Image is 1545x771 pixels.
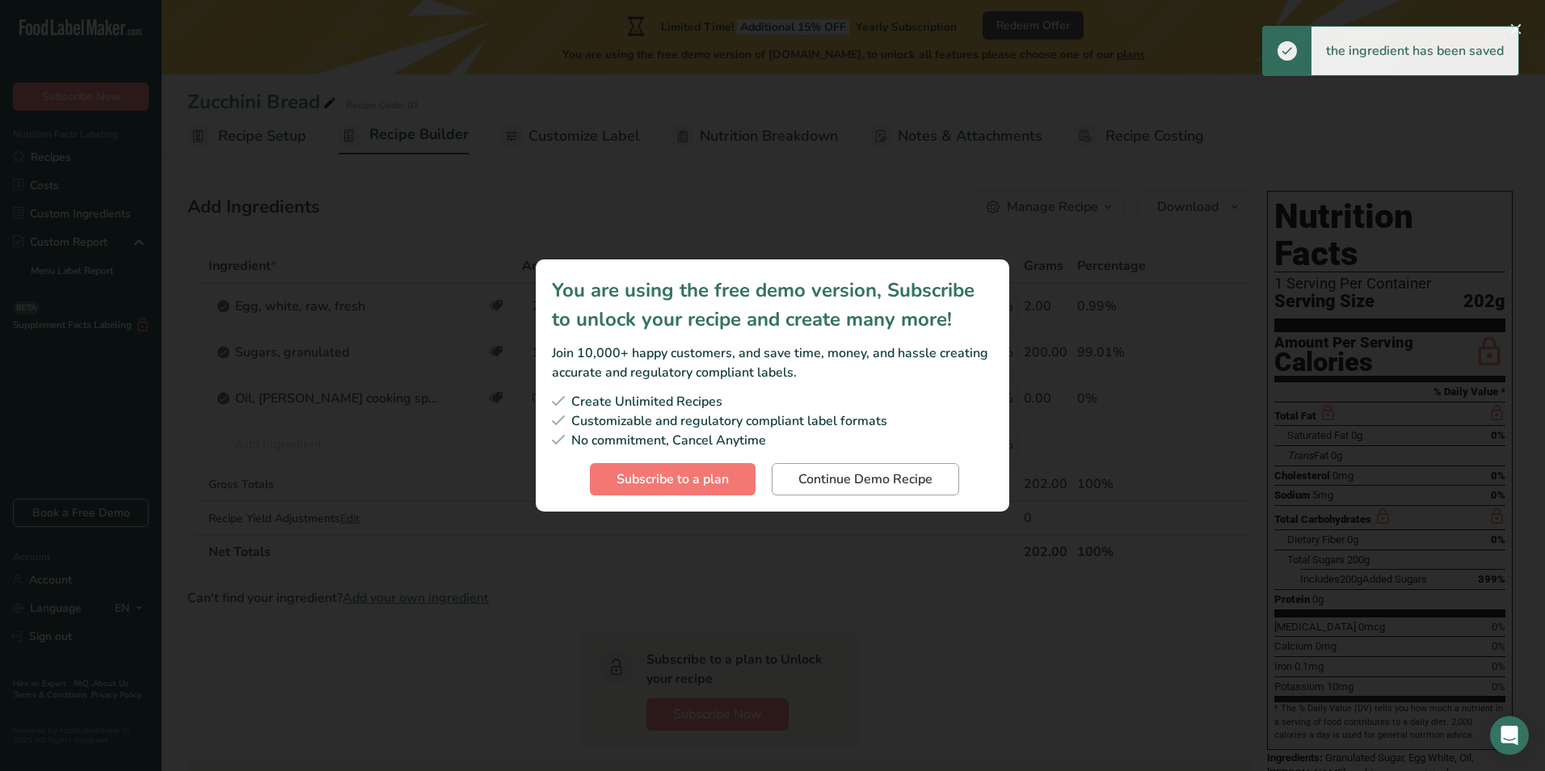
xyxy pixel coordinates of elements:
div: You are using the free demo version, Subscribe to unlock your recipe and create many more! [552,276,993,334]
div: Open Intercom Messenger [1490,716,1529,755]
span: Subscribe to a plan [617,470,729,489]
div: Create Unlimited Recipes [552,392,993,411]
span: Continue Demo Recipe [798,470,932,489]
div: the ingredient has been saved [1311,27,1518,75]
div: Customizable and regulatory compliant label formats [552,411,993,431]
div: Join 10,000+ happy customers, and save time, money, and hassle creating accurate and regulatory c... [552,343,993,382]
button: Continue Demo Recipe [772,463,959,495]
button: Subscribe to a plan [590,463,756,495]
div: No commitment, Cancel Anytime [552,431,993,450]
